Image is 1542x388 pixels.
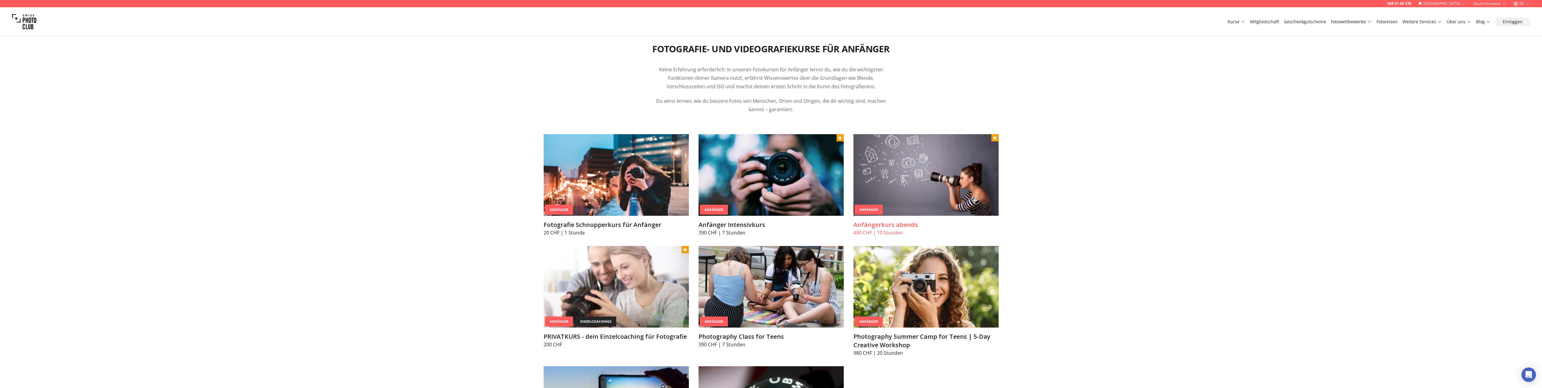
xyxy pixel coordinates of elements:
[700,205,728,215] div: Anfänger
[1495,18,1530,26] button: Einloggen
[544,341,689,348] p: 200 CHF
[699,229,844,236] p: 390 CHF | 7 Stunden
[544,246,689,348] a: PRIVATKURS - dein Einzelcoaching für FotografieAnfängereinzelcoachingsPRIVATKURS - dein Einzelcoa...
[12,10,36,34] img: Swiss photo club
[1282,18,1328,26] button: Geschenkgutscheine
[1444,18,1474,26] button: Über uns
[1377,19,1398,25] a: Fotoreisen
[1447,19,1471,25] a: Über uns
[699,341,844,348] p: 390 CHF | 7 Stunden
[1400,18,1444,26] button: Weitere Services
[544,246,689,328] img: PRIVATKURS - dein Einzelcoaching für Fotografie
[699,332,844,341] h3: Photography Class for Teens
[853,229,999,236] p: 490 CHF | 10 Stunden
[575,317,616,327] div: einzelcoachings
[1521,367,1536,382] div: Open Intercom Messenger
[855,205,883,215] div: Anfänger
[853,134,999,236] a: Anfängerkurs abendsAnfängerAnfängerkurs abends490 CHF | 10 Stunden
[544,221,689,229] h3: Fotografie Schnupperkurs für Anfänger
[544,229,689,236] p: 20 CHF | 1 Stunde
[699,221,844,229] h3: Anfänger Intensivkurs
[1474,18,1493,26] button: Blog
[1284,19,1326,25] a: Geschenkgutscheine
[699,246,844,348] a: Photography Class for TeensAnfängerPhotography Class for Teens390 CHF | 7 Stunden
[853,332,999,349] h3: Photography Summer Camp for Teens | 5-Day Creative Workshop
[1331,19,1372,25] a: Fotowettbewerbe
[545,317,573,327] div: Anfänger
[1403,19,1442,25] a: Weitere Services
[1387,1,1411,6] a: 058 51 00 270
[655,65,887,91] p: Keine Erfahrung erforderlich: In unseren Fotokursen für Anfänger lernst du, wie du die wichtigste...
[853,246,999,357] a: Photography Summer Camp for Teens | 5-Day Creative WorkshopAnfängerPhotography Summer Camp for Te...
[1225,18,1248,26] button: Kurse
[652,44,889,54] h2: Fotografie- und Videografiekurse für Anfänger
[1248,18,1282,26] button: Mitgliedschaft
[1374,18,1400,26] button: Fotoreisen
[699,134,844,236] a: Anfänger IntensivkursAnfängerAnfänger Intensivkurs390 CHF | 7 Stunden
[853,349,999,357] p: 980 CHF | 20 Stunden
[1328,18,1374,26] button: Fotowettbewerbe
[544,332,689,341] h3: PRIVATKURS - dein Einzelcoaching für Fotografie
[545,205,573,215] div: Anfänger
[855,317,883,327] div: Anfänger
[544,134,689,216] img: Fotografie Schnupperkurs für Anfänger
[1476,19,1491,25] a: Blog
[544,134,689,236] a: Fotografie Schnupperkurs für AnfängerAnfängerFotografie Schnupperkurs für Anfänger20 CHF | 1 Stunde
[853,221,999,229] h3: Anfängerkurs abends
[853,134,999,216] img: Anfängerkurs abends
[1250,19,1279,25] a: Mitgliedschaft
[853,246,999,328] img: Photography Summer Camp for Teens | 5-Day Creative Workshop
[655,97,887,114] p: Du wirst lernen, wie du bessere Fotos von Menschen, Orten und Dingen, die dir wichtig sind, mache...
[1228,19,1245,25] a: Kurse
[700,317,728,327] div: Anfänger
[699,134,844,216] img: Anfänger Intensivkurs
[699,246,844,328] img: Photography Class for Teens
